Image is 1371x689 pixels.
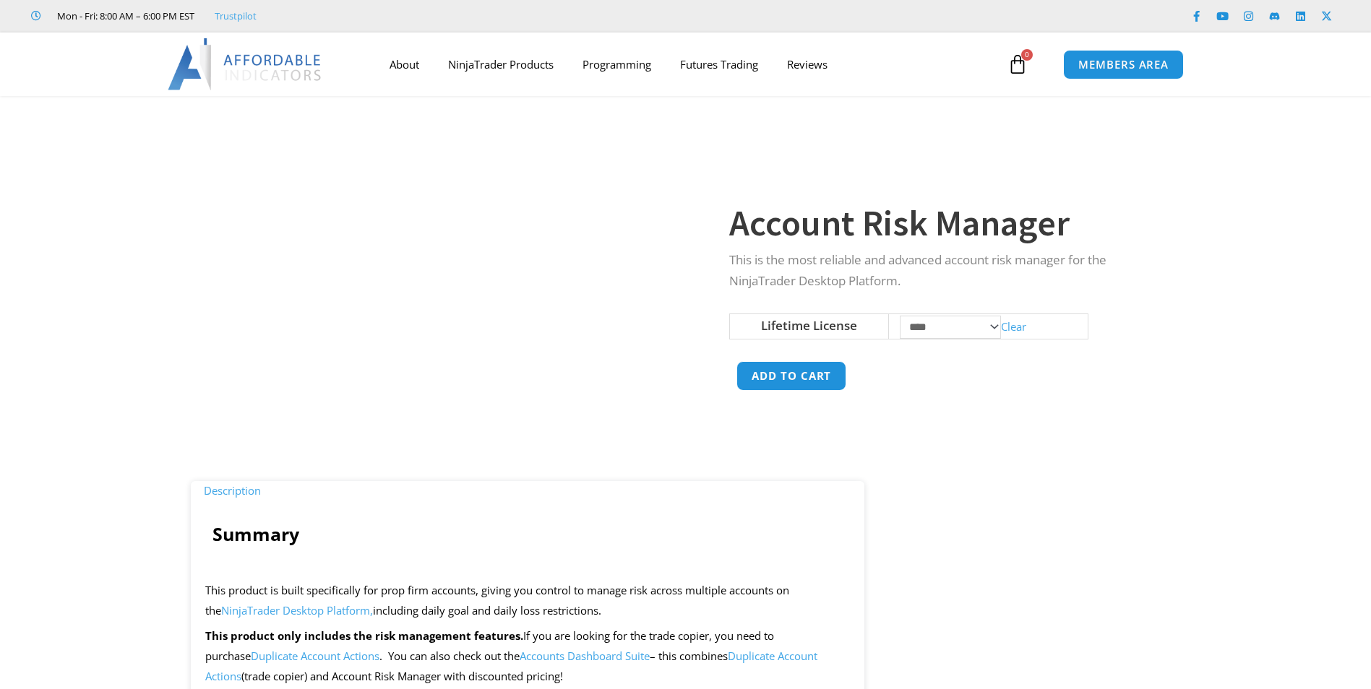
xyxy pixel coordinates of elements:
[773,48,842,81] a: Reviews
[568,48,666,81] a: Programming
[434,48,568,81] a: NinjaTrader Products
[205,626,851,687] p: If you are looking for the trade copier, you need to purchase . You can also check out the – this...
[221,603,373,617] a: NinjaTrader Desktop Platform,
[191,474,274,506] a: Description
[729,198,1151,248] h1: Account Risk Manager
[53,7,194,25] span: Mon - Fri: 8:00 AM – 6:00 PM EST
[205,649,817,683] a: Duplicate Account Actions
[205,628,523,643] strong: This product only includes the risk management features.
[1001,318,1026,333] a: Clear options
[1021,49,1033,61] span: 0
[1063,50,1184,79] a: MEMBERS AREA
[375,48,434,81] a: About
[520,649,650,663] a: Accounts Dashboard Suite
[251,649,379,663] a: Duplicate Account Actions
[215,7,257,25] a: Trustpilot
[736,361,846,391] button: Add to cart
[761,317,857,334] label: Lifetime License
[168,38,323,90] img: LogoAI | Affordable Indicators – NinjaTrader
[729,250,1151,292] p: This is the most reliable and advanced account risk manager for the NinjaTrader Desktop Platform.
[212,523,843,545] h4: Summary
[666,48,773,81] a: Futures Trading
[205,581,851,621] p: This product is built specifically for prop firm accounts, giving you control to manage risk acro...
[986,43,1049,85] a: 0
[1078,59,1169,70] span: MEMBERS AREA
[375,48,1004,81] nav: Menu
